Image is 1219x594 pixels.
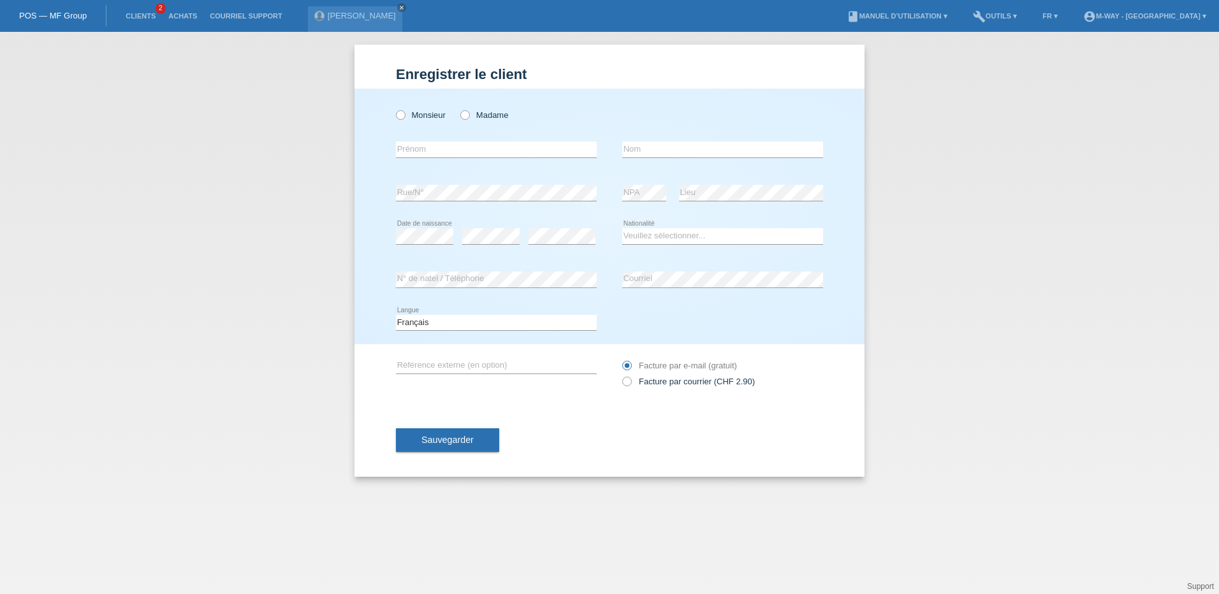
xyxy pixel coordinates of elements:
[396,110,446,120] label: Monsieur
[622,361,737,370] label: Facture par e-mail (gratuit)
[156,3,166,14] span: 2
[398,4,405,11] i: close
[967,12,1023,20] a: buildOutils ▾
[1077,12,1213,20] a: account_circlem-way - [GEOGRAPHIC_DATA] ▾
[1187,582,1214,591] a: Support
[396,428,499,453] button: Sauvegarder
[622,377,755,386] label: Facture par courrier (CHF 2.90)
[162,12,203,20] a: Achats
[119,12,162,20] a: Clients
[1036,12,1064,20] a: FR ▾
[847,10,859,23] i: book
[973,10,986,23] i: build
[396,66,823,82] h1: Enregistrer le client
[840,12,954,20] a: bookManuel d’utilisation ▾
[19,11,87,20] a: POS — MF Group
[1083,10,1096,23] i: account_circle
[203,12,288,20] a: Courriel Support
[328,11,396,20] a: [PERSON_NAME]
[421,435,474,445] span: Sauvegarder
[396,110,404,119] input: Monsieur
[397,3,406,12] a: close
[460,110,508,120] label: Madame
[460,110,469,119] input: Madame
[622,377,631,393] input: Facture par courrier (CHF 2.90)
[622,361,631,377] input: Facture par e-mail (gratuit)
